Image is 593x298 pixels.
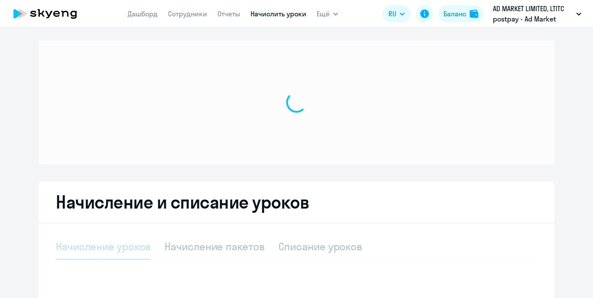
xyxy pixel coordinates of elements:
[470,9,478,18] img: balance
[493,3,573,24] p: AD MARKET LIMITED, LTITC postpay - Ad Market Limited
[56,192,537,212] h2: Начисление и списание уроков
[317,5,338,22] button: Ещё
[251,9,306,18] a: Начислить уроки
[438,5,483,22] button: Балансbalance
[317,9,330,19] span: Ещё
[217,9,240,18] a: Отчеты
[168,9,207,18] a: Сотрудники
[128,9,158,18] a: Дашборд
[388,9,396,19] span: RU
[382,5,411,22] button: RU
[443,9,466,19] div: Баланс
[489,3,586,24] button: AD MARKET LIMITED, LTITC postpay - Ad Market Limited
